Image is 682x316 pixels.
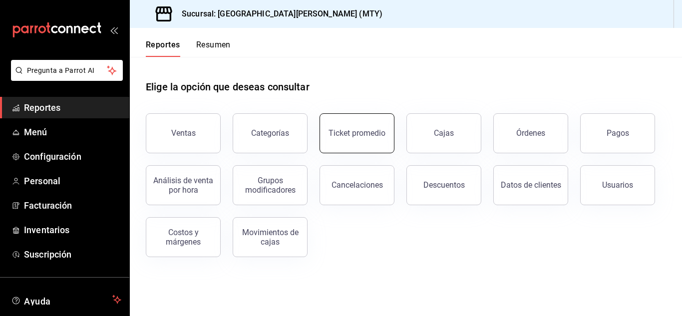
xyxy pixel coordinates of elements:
[7,72,123,83] a: Pregunta a Parrot AI
[24,223,121,237] span: Inventarios
[580,113,655,153] button: Pagos
[174,8,382,20] h3: Sucursal: [GEOGRAPHIC_DATA][PERSON_NAME] (MTY)
[146,40,180,57] button: Reportes
[239,228,301,247] div: Movimientos de cajas
[607,128,629,138] div: Pagos
[516,128,545,138] div: Órdenes
[406,113,481,153] button: Cajas
[233,113,308,153] button: Categorías
[146,113,221,153] button: Ventas
[24,199,121,212] span: Facturación
[434,128,454,138] div: Cajas
[406,165,481,205] button: Descuentos
[602,180,633,190] div: Usuarios
[24,294,108,306] span: Ayuda
[320,113,394,153] button: Ticket promedio
[146,165,221,205] button: Análisis de venta por hora
[493,165,568,205] button: Datos de clientes
[501,180,561,190] div: Datos de clientes
[24,101,121,114] span: Reportes
[146,79,310,94] h1: Elige la opción que deseas consultar
[24,125,121,139] span: Menú
[233,165,308,205] button: Grupos modificadores
[493,113,568,153] button: Órdenes
[27,65,107,76] span: Pregunta a Parrot AI
[580,165,655,205] button: Usuarios
[196,40,231,57] button: Resumen
[11,60,123,81] button: Pregunta a Parrot AI
[233,217,308,257] button: Movimientos de cajas
[24,248,121,261] span: Suscripción
[171,128,196,138] div: Ventas
[146,217,221,257] button: Costos y márgenes
[332,180,383,190] div: Cancelaciones
[110,26,118,34] button: open_drawer_menu
[329,128,385,138] div: Ticket promedio
[152,228,214,247] div: Costos y márgenes
[251,128,289,138] div: Categorías
[24,174,121,188] span: Personal
[239,176,301,195] div: Grupos modificadores
[24,150,121,163] span: Configuración
[146,40,231,57] div: navigation tabs
[320,165,394,205] button: Cancelaciones
[152,176,214,195] div: Análisis de venta por hora
[423,180,465,190] div: Descuentos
